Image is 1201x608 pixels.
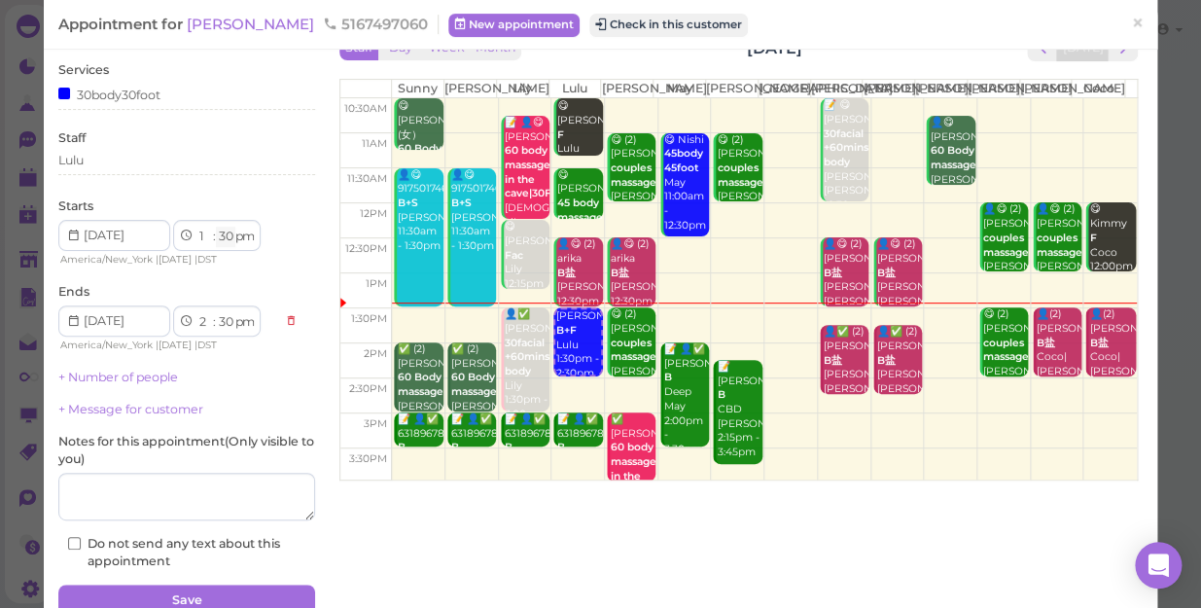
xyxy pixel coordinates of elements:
[548,80,601,97] th: Lulu
[58,197,93,215] label: Starts
[557,197,603,224] b: 45 body massage
[1119,1,1155,47] a: ×
[60,253,153,266] span: America/New_York
[557,441,565,453] b: B
[58,433,315,468] label: Notes for this appointment ( Only visible to you )
[611,161,656,189] b: couples massage
[443,80,496,97] th: [PERSON_NAME]
[1036,307,1081,408] div: 👤(2) [PERSON_NAME] Coco|[PERSON_NAME] 1:30pm - 2:30pm
[58,129,86,147] label: Staff
[58,61,109,79] label: Services
[863,80,915,97] th: [PERSON_NAME]
[504,307,549,422] div: 👤✅ [PERSON_NAME] Lily 1:30pm - 3:00pm
[58,283,89,301] label: Ends
[351,312,387,325] span: 1:30pm
[611,337,656,364] b: couples massage
[58,337,275,354] div: | |
[557,128,564,141] b: F
[397,342,442,457] div: ✅ (2) [PERSON_NAME] [PERSON_NAME]|Sunny 2:00pm - 3:00pm
[344,102,387,115] span: 10:30am
[653,80,706,97] th: May
[364,347,387,360] span: 2pm
[556,324,577,337] b: B+F
[876,237,922,338] div: 👤😋 (2) [PERSON_NAME] [PERSON_NAME]|[PERSON_NAME] 12:30pm - 1:30pm
[450,168,496,254] div: 👤😋 9175017466 [PERSON_NAME]|Sunny 11:30am - 1:30pm
[504,412,549,541] div: 📝 👤✅ 6318967894 挨着 [PERSON_NAME]|[PERSON_NAME]|Lulu|Sunny 3:00pm - 3:30pm
[197,253,217,266] span: DST
[556,237,602,323] div: 👤😋 (2) arika [PERSON_NAME]|Lulu 12:30pm - 1:30pm
[504,220,549,305] div: 😋 [PERSON_NAME] Lily 12:15pm - 1:15pm
[58,402,203,416] a: + Message for customer
[664,371,672,383] b: B
[398,197,418,209] b: B+S
[876,325,922,425] div: 👤✅ (2) [PERSON_NAME] [PERSON_NAME]|[PERSON_NAME] 1:45pm - 2:45pm
[1089,232,1096,244] b: F
[610,133,655,262] div: 😋 (2) [PERSON_NAME] [PERSON_NAME]|[PERSON_NAME] 11:00am - 12:00pm
[824,127,868,168] b: 30facial +60mins body
[556,412,602,541] div: 📝 👤✅ 6318967894 挨着 [PERSON_NAME]|[PERSON_NAME]|Lulu|Sunny 3:00pm - 3:30pm
[1072,80,1124,97] th: Coco
[58,251,275,268] div: | |
[611,441,656,496] b: 60 body massage in the cave
[663,133,709,233] div: 😋 Nishi May 11:00am - 12:30pm
[58,152,84,169] div: Lulu
[360,207,387,220] span: 12pm
[197,339,217,351] span: DST
[60,339,153,351] span: America/New_York
[496,80,548,97] th: Lily
[705,80,758,97] th: [PERSON_NAME]
[664,147,703,174] b: 45body 45foot
[610,237,655,323] div: 👤😋 (2) arika [PERSON_NAME]|Lulu 12:30pm - 1:30pm
[398,371,443,398] b: 60 Body massage
[366,277,387,290] span: 1pm
[505,441,512,453] b: B
[398,142,443,169] b: 60 Body massage
[448,14,580,37] a: New appointment
[451,441,459,453] b: B
[1036,202,1081,317] div: 👤😋 (2) [PERSON_NAME] [PERSON_NAME]|[PERSON_NAME] 12:00pm - 1:00pm
[1088,307,1135,408] div: 👤(2) [PERSON_NAME] Coco|[PERSON_NAME] 1:30pm - 2:30pm
[758,80,810,97] th: [GEOGRAPHIC_DATA]
[187,15,318,33] a: [PERSON_NAME]
[58,15,439,34] div: Appointment for
[345,242,387,255] span: 12:30pm
[967,80,1019,97] th: [PERSON_NAME]
[159,253,192,266] span: [DATE]
[556,168,602,283] div: 😋 [PERSON_NAME] Lulu 11:30am - 12:15pm
[451,371,497,398] b: 60 Body massage
[349,452,387,465] span: 3:30pm
[1131,10,1144,37] span: ×
[823,237,868,338] div: 👤😋 (2) [PERSON_NAME] [PERSON_NAME]|[PERSON_NAME] 12:30pm - 1:30pm
[663,342,709,457] div: 📝 👤✅ [PERSON_NAME] Deep May 2:00pm - 3:30pm
[364,417,387,430] span: 3pm
[398,441,406,453] b: B
[349,382,387,395] span: 2:30pm
[611,267,629,279] b: B盐
[392,80,444,97] th: Sunny
[555,309,600,380] div: [PERSON_NAME] Lulu 1:30pm - 2:30pm
[504,116,549,273] div: 📝 👤😋 [PERSON_NAME] [DEMOGRAPHIC_DATA], Lily 10:45am - 12:15pm
[1089,337,1108,349] b: B盐
[450,412,496,541] div: 📝 👤✅ 6318967894 挨着 [PERSON_NAME]|[PERSON_NAME]|Lulu|Sunny 3:00pm - 3:30pm
[717,161,762,189] b: couples massage
[877,354,896,367] b: B盐
[810,80,863,97] th: [PERSON_NAME]
[1019,80,1072,97] th: [PERSON_NAME]
[505,337,549,377] b: 30facial +60mins body
[983,337,1029,364] b: couples massage
[68,535,305,570] label: Do not send any text about this appointment
[1037,337,1055,349] b: B盐
[610,412,655,555] div: ✅ [PERSON_NAME] [PERSON_NAME] 3:00pm - 4:00pm
[323,15,428,33] span: 5167497060
[58,370,178,384] a: + Number of people
[982,307,1028,422] div: 😋 (2) [PERSON_NAME] [PERSON_NAME]|[PERSON_NAME] 1:30pm - 2:30pm
[362,137,387,150] span: 11am
[505,144,575,199] b: 60 body massage in the cave|30Facial
[929,116,974,231] div: 👤😋 [PERSON_NAME] [PERSON_NAME] 10:45am - 11:45am
[877,267,896,279] b: B盐
[397,99,442,214] div: 😋 [PERSON_NAME](女） Sunny 10:15am - 11:15am
[451,197,472,209] b: B+S
[505,249,523,262] b: Fac
[601,80,653,97] th: [PERSON_NAME]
